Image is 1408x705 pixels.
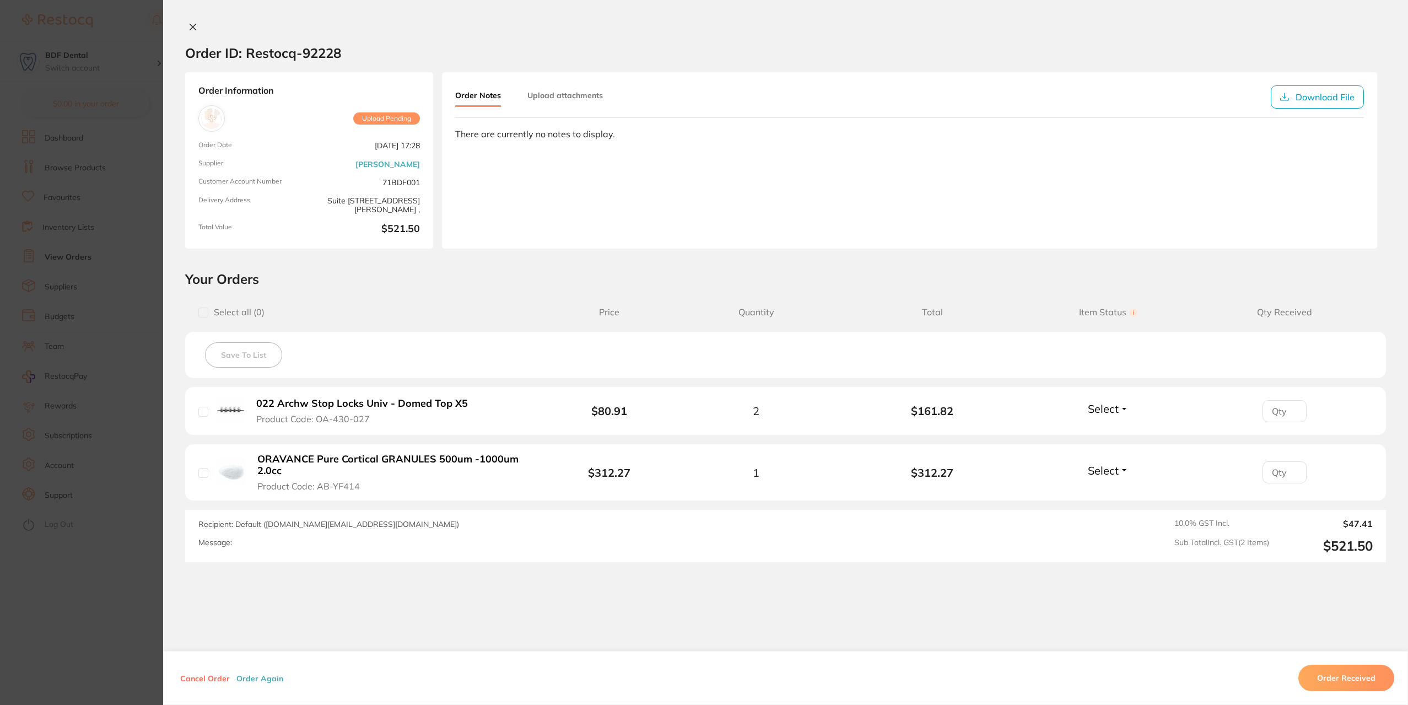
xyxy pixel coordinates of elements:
b: $312.27 [844,466,1021,479]
span: 71BDF001 [314,177,420,187]
span: Customer Account Number [198,177,305,187]
h2: Order ID: Restocq- 92228 [185,45,341,61]
div: There are currently no notes to display. [455,129,1364,139]
h2: Your Orders [185,271,1386,287]
button: Order Again [233,673,287,683]
span: Item Status [1021,307,1197,317]
span: 2 [753,405,759,417]
span: Select all ( 0 ) [208,307,265,317]
button: ORAVANCE Pure Cortical GRANULES 500um -1000um 2.0cc Product Code: AB-YF414 [254,453,534,492]
b: $312.27 [588,466,630,480]
span: 10.0 % GST Incl. [1174,519,1269,529]
button: Select [1085,402,1132,416]
button: Cancel Order [177,673,233,683]
b: $521.50 [314,223,420,235]
b: ORAVANCE Pure Cortical GRANULES 500um -1000um 2.0cc [257,454,531,476]
strong: Order Information [198,85,420,96]
input: Qty [1263,461,1307,483]
span: Price [551,307,668,317]
b: $80.91 [591,404,627,418]
img: ORAVANCE Pure Cortical GRANULES 500um -1000um 2.0cc [217,457,246,486]
span: Total Value [198,223,305,235]
button: Order Notes [455,85,501,107]
img: 022 Archw Stop Locks Univ - Domed Top X5 [217,396,245,424]
label: Message: [198,538,232,547]
span: Upload Pending [353,112,420,125]
span: Recipient: Default ( [DOMAIN_NAME][EMAIL_ADDRESS][DOMAIN_NAME] ) [198,519,459,529]
span: Qty Received [1196,307,1373,317]
button: Select [1085,464,1132,477]
img: Henry Schein Halas [201,108,222,129]
span: Suite [STREET_ADDRESS][PERSON_NAME] , [314,196,420,214]
span: Supplier [198,159,305,169]
span: Select [1088,402,1119,416]
span: Total [844,307,1021,317]
span: [DATE] 17:28 [314,141,420,150]
b: $161.82 [844,405,1021,417]
button: Upload attachments [527,85,603,105]
span: Product Code: OA-430-027 [256,414,370,424]
span: Select [1088,464,1119,477]
input: Qty [1263,400,1307,422]
button: Order Received [1298,665,1394,691]
a: [PERSON_NAME] [355,160,420,169]
output: $521.50 [1278,538,1373,554]
span: Sub Total Incl. GST ( 2 Items) [1174,538,1269,554]
button: Save To List [205,342,282,368]
span: Order Date [198,141,305,150]
b: 022 Archw Stop Locks Univ - Domed Top X5 [256,398,468,410]
span: Delivery Address [198,196,305,214]
output: $47.41 [1278,519,1373,529]
span: Product Code: AB-YF414 [257,481,360,491]
button: Download File [1271,85,1364,109]
button: 022 Archw Stop Locks Univ - Domed Top X5 Product Code: OA-430-027 [253,397,478,424]
span: Quantity [668,307,844,317]
span: 1 [753,466,759,479]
